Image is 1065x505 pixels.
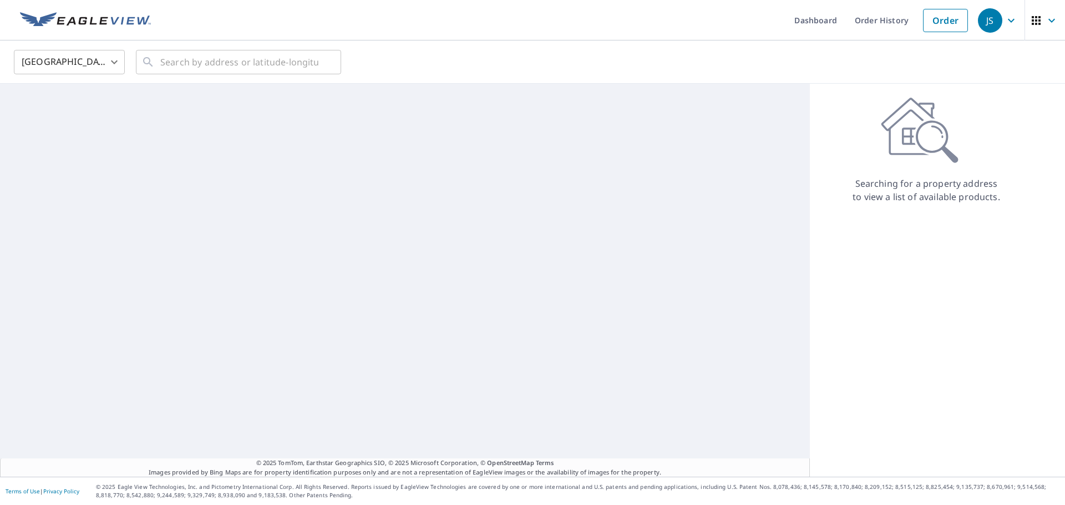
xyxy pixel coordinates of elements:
[852,177,1001,203] p: Searching for a property address to view a list of available products.
[14,47,125,78] div: [GEOGRAPHIC_DATA]
[487,458,534,467] a: OpenStreetMap
[96,483,1059,499] p: © 2025 Eagle View Technologies, Inc. and Pictometry International Corp. All Rights Reserved. Repo...
[978,8,1002,33] div: JS
[6,488,79,494] p: |
[923,9,968,32] a: Order
[160,47,318,78] input: Search by address or latitude-longitude
[43,487,79,495] a: Privacy Policy
[256,458,554,468] span: © 2025 TomTom, Earthstar Geographics SIO, © 2025 Microsoft Corporation, ©
[536,458,554,467] a: Terms
[6,487,40,495] a: Terms of Use
[20,12,151,29] img: EV Logo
